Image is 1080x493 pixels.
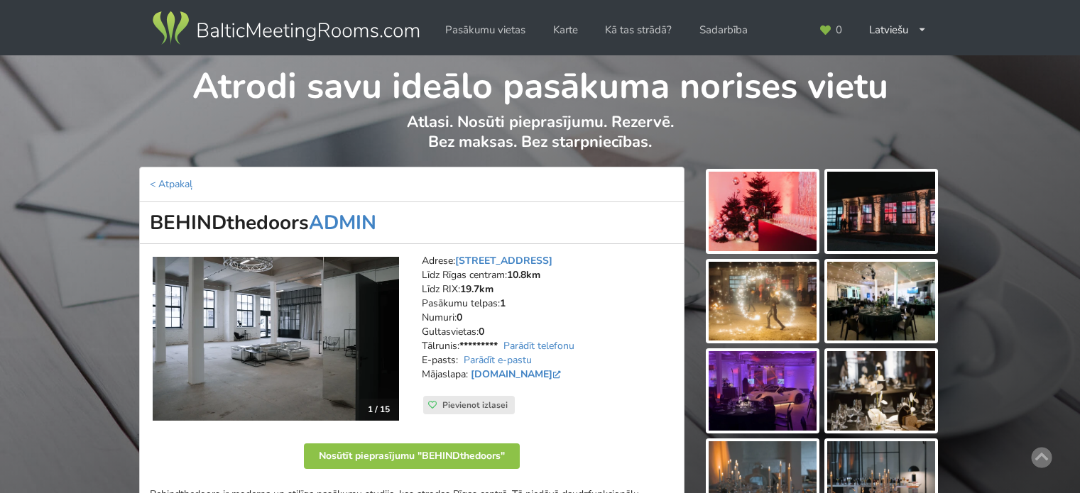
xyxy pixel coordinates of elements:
address: Adrese: Līdz Rīgas centram: Līdz RIX: Pasākumu telpas: Numuri: Gultasvietas: Tālrunis: E-pasts: M... [422,254,674,396]
h1: BEHINDthedoors [139,202,684,244]
img: Baltic Meeting Rooms [150,9,422,48]
img: BEHINDthedoors | Rīga | Pasākumu vieta - galerijas bilde [827,351,935,431]
span: Pievienot izlasei [442,399,508,411]
a: Kā tas strādā? [595,16,682,44]
a: < Atpakaļ [150,177,192,191]
a: ADMIN [309,209,376,236]
a: [STREET_ADDRESS] [455,254,552,267]
div: Latviešu [859,16,937,44]
a: Parādīt e-pastu [464,353,532,367]
img: BEHINDthedoors | Rīga | Pasākumu vieta - galerijas bilde [709,351,817,431]
a: Karte [543,16,588,44]
strong: 0 [479,325,484,338]
img: BEHINDthedoors | Rīga | Pasākumu vieta - galerijas bilde [709,262,817,341]
img: Svinību telpa | Rīga | BEHINDthedoors [153,257,399,421]
a: Sadarbība [689,16,758,44]
img: BEHINDthedoors | Rīga | Pasākumu vieta - galerijas bilde [709,172,817,251]
button: Nosūtīt pieprasījumu "BEHINDthedoors" [304,443,520,469]
h1: Atrodi savu ideālo pasākuma norises vietu [140,55,940,109]
p: Atlasi. Nosūti pieprasījumu. Rezervē. Bez maksas. Bez starpniecības. [140,112,940,167]
a: Svinību telpa | Rīga | BEHINDthedoors 1 / 15 [153,257,399,421]
img: BEHINDthedoors | Rīga | Pasākumu vieta - galerijas bilde [827,262,935,341]
a: [DOMAIN_NAME] [471,367,564,381]
a: Pasākumu vietas [435,16,535,44]
img: BEHINDthedoors | Rīga | Pasākumu vieta - galerijas bilde [827,172,935,251]
strong: 10.8km [507,268,540,282]
a: Parādīt telefonu [503,339,574,353]
span: 0 [836,25,842,35]
div: 1 / 15 [359,399,398,420]
strong: 0 [457,311,462,324]
strong: 19.7km [460,282,493,296]
strong: 1 [500,297,506,310]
